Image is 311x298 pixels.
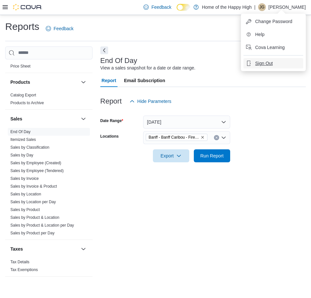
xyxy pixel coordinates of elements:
[10,168,64,173] a: Sales by Employee (Tendered)
[243,42,303,53] button: Cova Learning
[80,245,87,253] button: Taxes
[102,74,116,87] span: Report
[243,16,303,27] button: Change Password
[201,135,205,139] button: Remove Banff - Banff Caribou - Fire & Flower from selection in this group
[5,20,39,33] h1: Reports
[243,29,303,40] button: Help
[149,134,199,141] span: Banff - Banff Caribou - Fire & Flower
[10,168,64,173] span: Sales by Employee (Tendered)
[259,3,264,11] span: JG
[100,97,122,105] h3: Report
[10,160,61,166] span: Sales by Employee (Created)
[258,3,266,11] div: Joseph Guttridge
[157,149,185,162] span: Export
[5,258,93,276] div: Taxes
[268,3,306,11] p: [PERSON_NAME]
[80,78,87,86] button: Products
[141,1,174,14] a: Feedback
[100,65,195,71] div: View a sales snapshot for a date or date range.
[124,74,165,87] span: Email Subscription
[10,64,31,68] a: Price Sheet
[151,4,171,10] span: Feedback
[10,192,41,197] span: Sales by Location
[10,101,44,105] a: Products to Archive
[243,58,303,68] button: Sign Out
[10,79,30,85] h3: Products
[10,267,38,272] span: Tax Exemptions
[10,231,55,235] a: Sales by Product per Day
[10,215,59,220] a: Sales by Product & Location
[10,100,44,106] span: Products to Archive
[100,46,108,54] button: Next
[10,79,78,85] button: Products
[100,118,123,123] label: Date Range
[255,18,292,25] span: Change Password
[5,62,93,73] div: Pricing
[100,134,119,139] label: Locations
[153,149,189,162] button: Export
[214,135,219,140] button: Clear input
[100,57,137,65] h3: End Of Day
[10,246,78,252] button: Taxes
[255,44,285,51] span: Cova Learning
[202,3,252,11] p: Home of the Happy High
[10,153,33,157] a: Sales by Day
[10,93,36,97] a: Catalog Export
[10,246,23,252] h3: Taxes
[80,115,87,123] button: Sales
[221,135,226,140] button: Open list of options
[143,116,230,129] button: [DATE]
[10,260,30,264] a: Tax Details
[200,153,224,159] span: Run Report
[10,200,56,204] a: Sales by Location per Day
[177,4,190,11] input: Dark Mode
[194,149,230,162] button: Run Report
[10,267,38,272] a: Tax Exemptions
[255,31,265,38] span: Help
[10,223,74,228] a: Sales by Product & Location per Day
[137,98,171,105] span: Hide Parameters
[13,4,42,10] img: Cova
[10,207,40,212] a: Sales by Product
[254,3,255,11] p: |
[10,116,78,122] button: Sales
[10,137,36,142] a: Itemized Sales
[10,230,55,236] span: Sales by Product per Day
[10,259,30,265] span: Tax Details
[10,161,61,165] a: Sales by Employee (Created)
[255,60,273,67] span: Sign Out
[10,184,57,189] a: Sales by Invoice & Product
[10,129,31,134] span: End Of Day
[10,93,36,98] span: Catalog Export
[10,116,22,122] h3: Sales
[5,91,93,109] div: Products
[10,176,39,181] a: Sales by Invoice
[10,145,49,150] a: Sales by Classification
[10,153,33,158] span: Sales by Day
[146,134,207,141] span: Banff - Banff Caribou - Fire & Flower
[10,199,56,205] span: Sales by Location per Day
[43,22,76,35] a: Feedback
[5,128,93,240] div: Sales
[10,130,31,134] a: End Of Day
[127,95,174,108] button: Hide Parameters
[10,192,41,196] a: Sales by Location
[54,25,73,32] span: Feedback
